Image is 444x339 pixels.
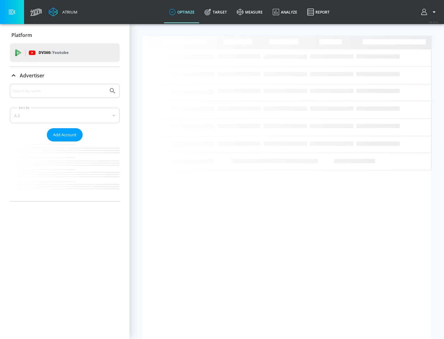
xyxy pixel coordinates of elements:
a: Report [302,1,335,23]
div: A-Z [10,108,120,123]
input: Search by name [12,87,106,95]
label: Sort By [18,106,31,110]
a: Analyze [268,1,302,23]
nav: list of Advertiser [10,141,120,201]
span: v 4.32.0 [429,20,438,24]
a: optimize [164,1,199,23]
div: Advertiser [10,84,120,201]
div: Platform [10,27,120,44]
p: Platform [11,32,32,39]
div: Advertiser [10,67,120,84]
span: Add Account [53,131,76,138]
p: Youtube [52,49,68,56]
a: Target [199,1,232,23]
p: Advertiser [20,72,44,79]
div: DV360: Youtube [10,43,120,62]
p: DV360: [39,49,68,56]
a: Atrium [49,7,77,17]
div: Atrium [60,9,77,15]
a: measure [232,1,268,23]
button: Add Account [47,128,83,141]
